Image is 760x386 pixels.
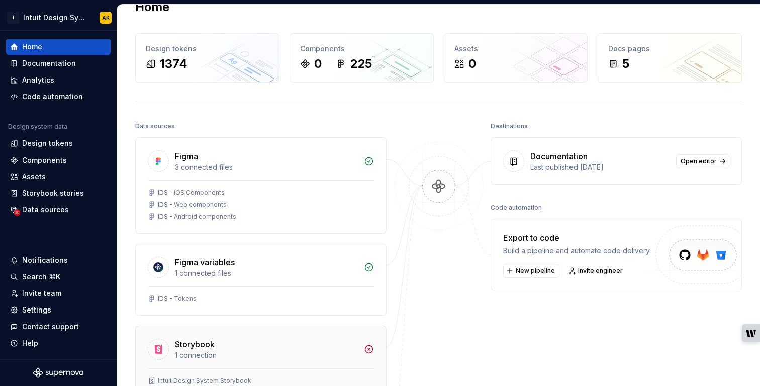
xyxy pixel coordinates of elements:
div: Storybook [175,338,215,350]
div: Design tokens [22,138,73,148]
a: Docs pages5 [598,33,742,83]
div: Figma [175,150,198,162]
div: IDS - Web components [158,201,227,209]
div: Assets [454,44,578,54]
a: Assets [6,169,111,185]
div: Documentation [22,58,76,68]
div: Code automation [22,92,83,102]
div: Components [22,155,67,165]
a: Settings [6,302,111,318]
div: Home [22,42,42,52]
div: 3 connected files [175,162,358,172]
button: New pipeline [503,264,559,278]
div: Data sources [135,119,175,133]
span: Open editor [681,157,717,165]
div: Build a pipeline and automate code delivery. [503,246,651,256]
svg: Supernova Logo [33,368,83,378]
div: Code automation [491,201,542,215]
div: Intuit Design System [23,13,87,23]
button: Contact support [6,319,111,335]
button: Search ⌘K [6,269,111,285]
a: Storybook stories [6,185,111,201]
a: Data sources [6,202,111,218]
div: Assets [22,172,46,182]
div: Destinations [491,119,528,133]
div: Data sources [22,205,69,215]
a: Design tokens1374 [135,33,279,83]
a: Invite team [6,285,111,301]
div: 1 connection [175,350,358,360]
div: 0 [468,56,476,72]
div: Documentation [530,150,588,162]
a: Code automation [6,89,111,105]
a: Figma variables1 connected filesIDS - Tokens [135,244,387,316]
div: Export to code [503,231,651,244]
div: AK [102,14,110,22]
div: IDS - Android components [158,213,236,221]
div: Help [22,338,38,348]
div: Notifications [22,255,68,265]
a: Open editor [676,154,729,168]
button: Help [6,335,111,351]
a: Invite engineer [565,264,627,278]
a: Analytics [6,72,111,88]
div: Contact support [22,322,79,332]
div: 0 [314,56,322,72]
span: New pipeline [516,267,555,275]
a: Components [6,152,111,168]
div: Invite team [22,288,61,298]
div: Storybook stories [22,188,84,198]
a: Home [6,39,111,55]
div: IDS - iOS Components [158,189,225,197]
div: Analytics [22,75,54,85]
div: Components [300,44,423,54]
div: Docs pages [608,44,731,54]
button: IIntuit Design SystemAK [2,7,115,28]
a: Design tokens [6,135,111,151]
div: Design system data [8,123,67,131]
div: 1374 [160,56,187,72]
a: Documentation [6,55,111,71]
div: Figma variables [175,256,235,268]
a: Components0225 [290,33,434,83]
div: 5 [622,56,629,72]
span: Invite engineer [578,267,623,275]
div: Last published [DATE] [530,162,670,172]
div: Settings [22,305,51,315]
a: Figma3 connected filesIDS - iOS ComponentsIDS - Web componentsIDS - Android components [135,137,387,234]
div: 225 [350,56,372,72]
div: I [7,12,19,24]
div: Search ⌘K [22,272,60,282]
div: Design tokens [146,44,269,54]
div: 1 connected files [175,268,358,278]
button: Notifications [6,252,111,268]
a: Assets0 [444,33,588,83]
div: IDS - Tokens [158,295,197,303]
div: Intuit Design System Storybook [158,377,251,385]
